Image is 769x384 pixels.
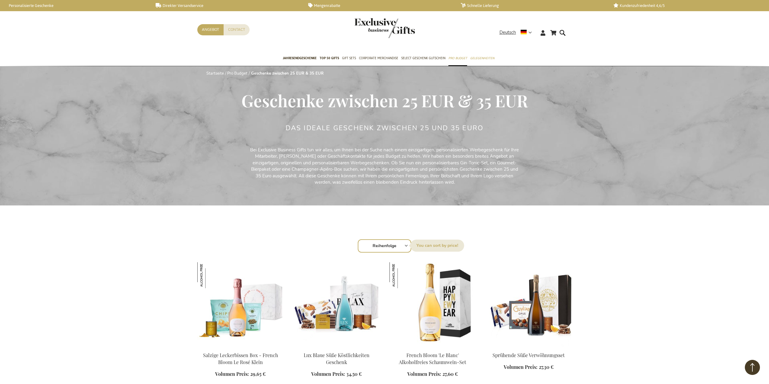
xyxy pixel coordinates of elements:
[342,55,356,61] span: Gift Sets
[156,3,299,8] a: Direkter Versandservice
[504,364,538,370] span: Volumen Preis:
[470,55,494,61] span: Gelegenheiten
[308,3,451,8] a: Mengenrabatte
[499,29,516,36] span: Deutsch
[399,352,466,365] a: French Bloom 'Le Blanc' Alkoholfreies Schaumwein-Set
[504,364,554,371] a: Volumen Preis: 27,30 €
[215,371,266,378] a: Volumen Preis: 29,65 €
[486,262,572,347] img: Sparkling Sweet Indulgence Set
[203,352,278,365] a: Salzige Leckerbissen Box - French Bloom Le Rosé Klein
[461,3,604,8] a: Schnelle Lieferung
[613,3,756,8] a: Kundenzufriedenheit 4,6/5
[407,371,441,377] span: Volumen Preis:
[215,371,249,377] span: Volumen Preis:
[311,371,362,378] a: Volumen Preis: 34,50 €
[249,147,521,186] p: Bei Exclusive Business Gifts tun wir alles, um Ihnen bei der Suche nach einem einzigartigen, pers...
[227,71,247,76] a: Pro Budget
[389,262,415,288] img: French Bloom 'Le Blanc' Alkoholfreies Schaumwein-Set
[197,262,223,288] img: Salzige Leckerbissen Box - French Bloom Le Rosé Klein
[311,371,345,377] span: Volumen Preis:
[448,55,467,61] span: Pro Budget
[293,344,380,350] a: Lux Blue Sweet Delights Gift
[407,371,458,378] a: Volumen Preis: 27,60 €
[250,371,266,377] span: 29,65 €
[293,262,380,347] img: Lux Blue Sweet Delights Gift
[359,55,398,61] span: Corporate Merchandise
[251,71,324,76] strong: Geschenke zwischen 25 EUR & 35 EUR
[354,18,385,38] a: store logo
[304,352,370,365] a: Lux Blaue Süße Köstlichkeiten Geschenk
[486,344,572,350] a: Sparkling Sweet Indulgence Set
[197,344,284,350] a: Salty Treats Box - French Bloom Le Rose Small Salzige Leckerbissen Box - French Bloom Le Rosé Klein
[493,352,565,358] a: Sprühende Süße Verwöhnungsset
[389,344,476,350] a: French Bloom 'Le Blanc' non-alcoholic Sparkling Set French Bloom 'Le Blanc' Alkoholfreies Schaumw...
[354,18,415,38] img: Exclusive Business gifts logo
[197,262,284,347] img: Salty Treats Box - French Bloom Le Rose Small
[241,89,528,111] span: Geschenke zwischen 25 EUR & 35 EUR
[346,371,362,377] span: 34,50 €
[286,124,484,132] h2: Das ideale Geschenk zwischen 25 und 35 Euro
[3,3,146,8] a: Personalisierte Geschenke
[442,371,458,377] span: 27,60 €
[206,71,224,76] a: Startseite
[283,55,317,61] span: Jahresendgeschenke
[499,29,536,36] div: Deutsch
[224,24,250,35] a: Contact
[320,55,339,61] span: TOP 50 Gifts
[539,364,554,370] span: 27,30 €
[410,240,464,252] label: Sortieren nach
[401,55,445,61] span: Select Geschenk Gutschein
[197,24,224,35] a: Angebot
[389,262,476,347] img: French Bloom 'Le Blanc' non-alcoholic Sparkling Set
